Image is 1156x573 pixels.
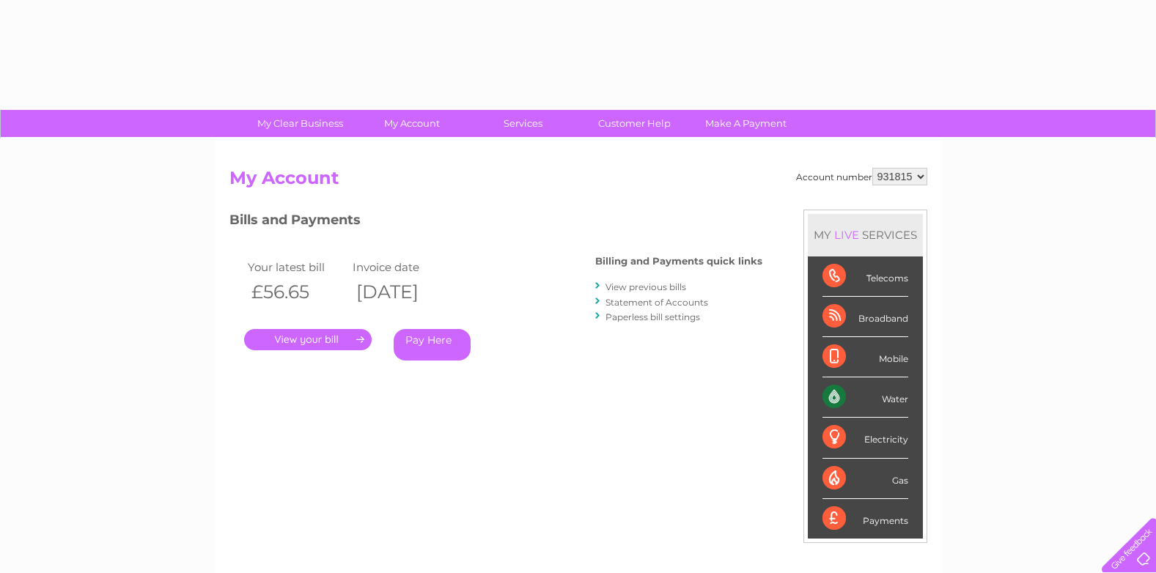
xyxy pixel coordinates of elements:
div: Payments [822,499,908,539]
th: £56.65 [244,277,350,307]
div: Broadband [822,297,908,337]
a: Pay Here [394,329,471,361]
div: Water [822,377,908,418]
a: Services [463,110,583,137]
div: Account number [796,168,927,185]
h2: My Account [229,168,927,196]
a: Paperless bill settings [605,311,700,322]
a: My Account [351,110,472,137]
div: Mobile [822,337,908,377]
a: Statement of Accounts [605,297,708,308]
h3: Bills and Payments [229,210,762,235]
a: Make A Payment [685,110,806,137]
th: [DATE] [349,277,454,307]
div: Gas [822,459,908,499]
div: Telecoms [822,256,908,297]
td: Your latest bill [244,257,350,277]
div: LIVE [831,228,862,242]
a: View previous bills [605,281,686,292]
div: MY SERVICES [808,214,923,256]
div: Electricity [822,418,908,458]
a: . [244,329,372,350]
td: Invoice date [349,257,454,277]
a: Customer Help [574,110,695,137]
h4: Billing and Payments quick links [595,256,762,267]
a: My Clear Business [240,110,361,137]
